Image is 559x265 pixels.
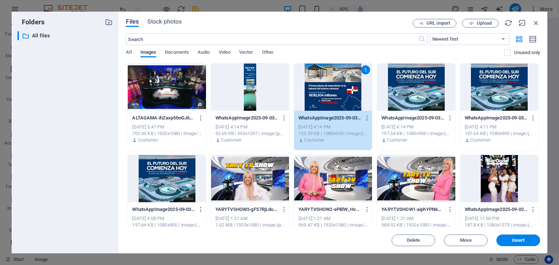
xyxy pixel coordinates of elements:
p: YARYTVSHOW3-gFS7RjLduU8dyeP-DMueug.jpg [215,206,278,213]
div: 1 [361,65,370,74]
p: YARYTVSHOW1-aiphYPN6ANhXhiOXXwc9Ow.jpg [381,206,444,213]
span: Images [140,48,156,58]
span: Stock photos [147,17,182,26]
span: All [126,48,131,58]
span: Files [126,17,139,26]
button: Upload [462,19,499,28]
div: 52.69 KB | 356x1337 | image/jpeg [215,130,285,137]
i: Create new folder [105,18,113,26]
p: ALTAGAMA-ihZaxp5boGJ6mL7Bg3v5cQ.jpg [132,115,195,121]
span: Vector [239,48,253,58]
div: [DATE] 4:11 PM [465,124,534,130]
div: [DATE] 5:47 PM [132,124,201,130]
p: WhatsAppImage2025-09-03at9.02.35AM-tdDNpNRvgW244VjW1OnuhA.jpeg [298,115,361,121]
i: Reload [504,19,512,27]
p: Customer [221,137,241,143]
button: Delete [392,235,435,246]
span: Delete [407,238,420,242]
div: [DATE] 11:50 PM [465,215,534,222]
button: URL import [413,19,456,28]
p: All files [32,32,100,40]
span: Documents [165,48,189,58]
button: Move [444,235,488,246]
span: Other [262,48,274,58]
i: Close [532,19,540,27]
span: URL import [427,21,450,25]
i: Minimize [518,19,526,27]
span: Move [460,238,472,242]
p: Folders [17,17,44,27]
div: [DATE] 1:21 AM [381,215,451,222]
div: 187.8 KB | 1080x1373 | image/jpeg [465,222,534,228]
input: Search [126,33,418,45]
div: 197.64 KB | 1080x900 | image/jpeg [381,130,451,137]
p: WhatsAppImage2025-09-02at4.09.46PM-UiTnXI2tN1JPA7yB-2L38Q.jpeg [465,206,527,213]
div: [DATE] 1:21 AM [215,215,285,222]
span: Video [219,48,230,58]
div: 1.02 MB | 1920x1080 | image/jpeg [215,222,285,228]
div: 988.52 KB | 1920x1080 | image/jpeg [381,222,451,228]
div: 197.64 KB | 1080x900 | image/jpeg [465,130,534,137]
p: Customer [387,137,407,143]
p: Customer [138,137,158,143]
div: 197.64 KB | 1080x900 | image/jpeg [132,222,201,228]
p: WhatsAppImage2025-09-03at8.59.33AM-G7mr7llPGMlE-tbxtlFURw.jpeg [215,115,278,121]
span: Insert [512,238,525,242]
p: Customer [470,137,491,143]
div: [DATE] 1:21 AM [298,215,368,222]
button: Insert [496,235,540,246]
p: Displays only files that are not in use on the website. Files added during this session can still... [514,49,540,56]
p: YARYTVSHOW2-ePBlW_HvvSGxd0NVWN-C3A.jpg [298,206,361,213]
div: ​ [17,31,19,40]
div: [DATE] 4:14 PM [381,124,451,130]
span: Upload [477,21,492,25]
div: 702.45 KB | 1920x1080 | image/jpeg [132,130,201,137]
div: [DATE] 4:14 PM [215,124,285,130]
p: Customer [304,137,324,143]
div: 123.29 KB | 1080x900 | image/jpeg [298,130,368,137]
span: Audio [198,48,210,58]
p: WhatsAppImage2025-09-03at9.02.02AM-Fqudx6db1ZB-bwljEJxItA.jpeg [132,206,195,213]
p: WhatsAppImage2025-09-03at9.02.02AM-5RQiDZVi4_JuEPl-Jzod5Q.jpeg [465,115,527,121]
div: 969.47 KB | 1920x1080 | image/jpeg [298,222,368,228]
p: WhatsAppImage2025-09-03at9.02.02AM-g_86eXIHGIoZYt4RuNqJtQ.jpeg [381,115,444,121]
div: [DATE] 4:08 PM [132,215,201,222]
div: [DATE] 4:14 PM [298,124,368,130]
